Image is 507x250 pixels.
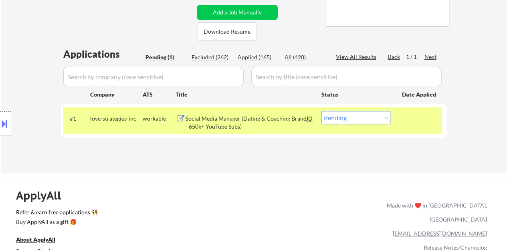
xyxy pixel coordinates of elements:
div: Date Applied [402,91,437,99]
a: About ApplyAll [16,236,67,246]
button: Download Resume [198,22,257,40]
div: Back [388,53,401,61]
div: ATS [143,91,176,99]
button: Add a Job Manually [197,5,278,20]
div: ApplyAll [16,189,70,202]
div: View All Results [336,53,379,61]
div: 1 / 1 [406,53,424,61]
a: Buy ApplyAll as a gift 🎁 [16,218,96,228]
div: Excluded (262) [192,53,232,61]
div: Pending (1) [145,53,186,61]
div: Social Media Manager (Dating & Coaching Brand - 650k+ YouTube Subs) [186,115,307,130]
div: All (428) [285,53,325,61]
a: [EMAIL_ADDRESS][DOMAIN_NAME] [393,230,487,237]
div: Buy ApplyAll as a gift 🎁 [16,219,96,225]
input: Search by company (case sensitive) [63,67,244,86]
div: workable [143,115,176,123]
u: About ApplyAll [16,236,55,243]
div: Made with ❤️ in [GEOGRAPHIC_DATA], [GEOGRAPHIC_DATA] [384,198,487,226]
input: Search by title (case sensitive) [251,67,442,86]
div: Next [424,53,437,61]
div: JD [306,111,314,125]
div: Title [176,91,314,99]
div: Applied (165) [238,53,278,61]
a: Refer & earn free applications 👯‍♀️ [16,210,219,218]
div: Status [321,87,390,101]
